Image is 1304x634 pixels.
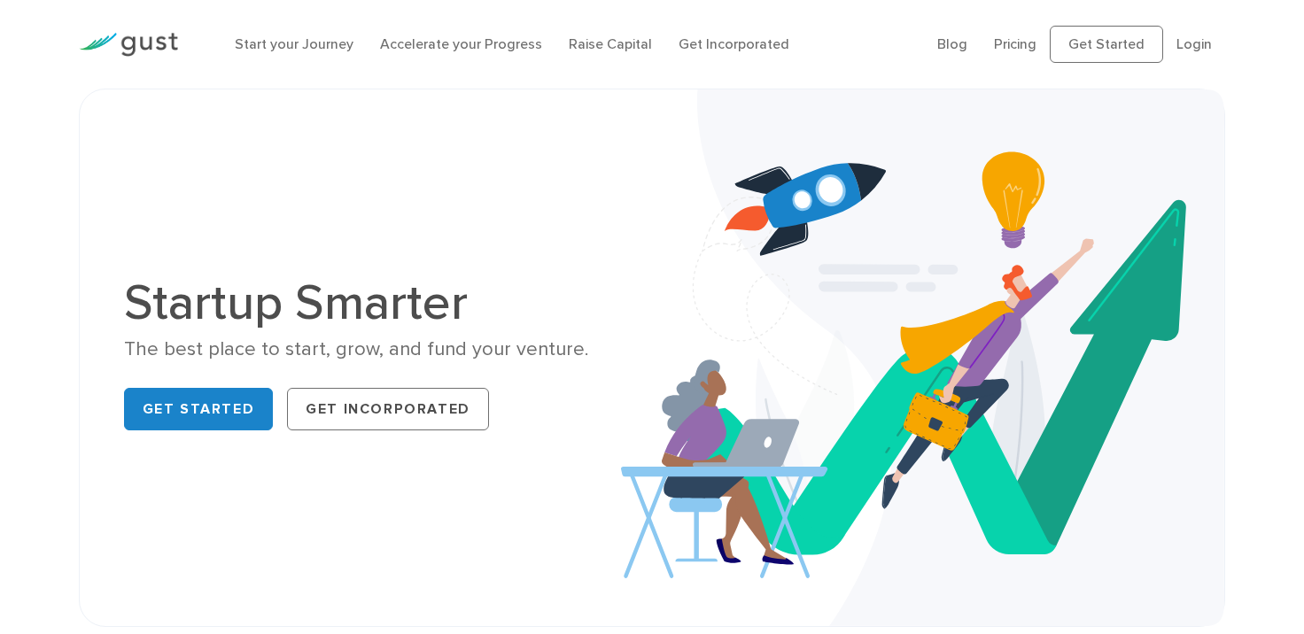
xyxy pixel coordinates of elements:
a: Start your Journey [235,35,353,52]
a: Login [1176,35,1212,52]
img: Gust Logo [79,33,178,57]
a: Get Incorporated [679,35,789,52]
div: The best place to start, grow, and fund your venture. [124,336,639,362]
a: Get Incorporated [287,388,489,430]
a: Get Started [124,388,274,430]
a: Blog [937,35,967,52]
a: Raise Capital [569,35,652,52]
a: Get Started [1050,26,1163,63]
a: Accelerate your Progress [380,35,542,52]
a: Pricing [994,35,1036,52]
h1: Startup Smarter [124,278,639,328]
img: Startup Smarter Hero [621,89,1224,626]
